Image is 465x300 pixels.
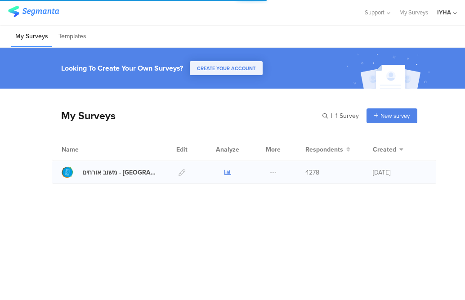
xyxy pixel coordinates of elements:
a: משוב אורחים - [GEOGRAPHIC_DATA] [62,166,159,178]
span: 4278 [305,168,319,177]
div: משוב אורחים - בית שאן [82,168,159,177]
div: Looking To Create Your Own Surveys? [61,63,183,73]
div: [DATE] [373,168,427,177]
span: Created [373,145,396,154]
div: IYHA [437,8,451,17]
div: More [264,138,283,161]
li: Templates [54,26,90,47]
span: CREATE YOUR ACCOUNT [197,65,255,72]
div: My Surveys [52,108,116,123]
div: Name [62,145,116,154]
span: New survey [380,112,410,120]
button: CREATE YOUR ACCOUNT [190,61,263,75]
button: Created [373,145,403,154]
li: My Surveys [11,26,52,47]
span: Support [365,8,385,17]
span: | [330,111,334,121]
div: Edit [172,138,192,161]
button: Respondents [305,145,350,154]
img: create_account_image.svg [343,50,436,91]
div: Analyze [214,138,241,161]
span: Respondents [305,145,343,154]
img: segmanta logo [8,6,59,17]
span: 1 Survey [335,111,359,121]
